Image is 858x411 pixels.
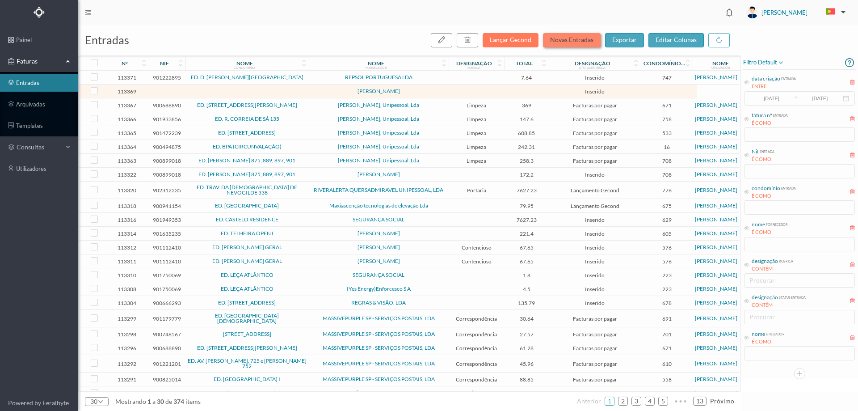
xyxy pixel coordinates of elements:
a: REPSOL PORTUGUESA LDA [345,74,412,81]
span: 113292 [107,360,147,367]
span: 113365 [107,130,147,136]
span: 901112410 [151,258,183,265]
div: status entrada [778,293,806,300]
a: [PERSON_NAME] [695,202,737,209]
a: [PERSON_NAME] [695,376,737,382]
span: 901750069 [151,286,183,292]
span: Facturas por pagar [551,130,639,136]
span: 671 [643,345,690,352]
span: 258.3 [507,157,547,164]
span: 113311 [107,258,147,265]
span: Inserido [551,171,639,178]
span: 902146327 [151,390,183,397]
a: 1 [605,394,614,408]
div: utilizador [765,330,785,337]
a: [PERSON_NAME], Unipessoal, Lda [338,129,419,136]
a: SEGURANÇA SOCIAL [353,271,404,278]
span: 1 [146,398,152,405]
a: [PERSON_NAME] [695,344,737,351]
a: Maxiascenção tecnologias de elevação Lda [329,202,428,209]
div: entrada [780,75,796,81]
span: 605 [643,230,690,237]
a: [PERSON_NAME] [695,216,737,223]
span: Lançamento Gecond [551,203,639,209]
span: 113369 [107,88,147,95]
a: [PERSON_NAME] [357,244,400,250]
a: [PERSON_NAME] [695,129,737,136]
span: 113296 [107,345,147,352]
span: 691 [643,315,690,322]
span: 900825014 [151,376,183,383]
a: [PERSON_NAME] [695,285,737,292]
span: 113318 [107,203,147,209]
a: ED. [PERSON_NAME] GERAL [212,244,282,250]
span: 113316 [107,216,147,223]
div: total [516,60,533,67]
a: RIVERALERTA QUERSADMIRAVEL UNIPESSOAL, LDA [314,186,443,193]
img: user_titan3.af2715ee.jpg [746,6,758,18]
li: 5 [658,397,668,406]
div: nif [160,60,169,67]
span: 900941154 [151,203,183,209]
a: MASSIVEPURPLE SP - SERVIÇOS POSTAIS, LDA [323,330,435,337]
a: ED. D. [PERSON_NAME][GEOGRAPHIC_DATA] [191,74,303,81]
span: Inserido [551,300,639,306]
div: nome [368,60,384,67]
li: Página Seguinte [710,394,734,408]
span: 1.8 [507,272,547,279]
a: [PERSON_NAME] [695,271,737,278]
span: 576 [643,244,690,251]
li: 3 [631,397,641,406]
div: rubrica [467,66,480,69]
span: 671 [643,102,690,109]
div: condomínio [234,66,255,69]
span: de [165,398,172,405]
a: ED. [GEOGRAPHIC_DATA] I [214,376,280,382]
a: (Yes Energy)Enforcesco S A [347,285,411,292]
span: Portaria [451,187,502,194]
div: É COMO [752,338,785,346]
span: Inserido [551,230,639,237]
div: status entrada [579,66,606,69]
span: Contencioso [451,244,502,251]
div: fatura nº [752,111,772,119]
div: utilizador [711,66,730,69]
a: REGRAS & VISÃO, LDA [351,299,406,306]
span: 747 [643,74,690,81]
a: ED. TELHEIRA OPEN I [221,230,273,237]
span: entradas [85,33,129,47]
span: 902312235 [151,187,183,194]
a: [PERSON_NAME], Unipessoal, Lda [338,115,419,122]
span: 533 [643,130,690,136]
span: Limpeza [451,102,502,109]
div: nome [752,220,765,229]
span: 901222895 [151,74,183,81]
a: [PERSON_NAME] [695,143,737,150]
span: 221.4 [507,230,547,237]
a: 13 [694,394,706,408]
div: É COMO [752,119,788,127]
a: ED. [GEOGRAPHIC_DATA] [215,202,279,209]
span: 678 [643,300,690,306]
span: 113364 [107,144,147,150]
li: Avançar 5 Páginas [672,394,690,408]
i: icon: menu-fold [85,9,91,16]
a: [PERSON_NAME] [695,330,737,337]
div: designação [575,60,610,67]
span: Facturas por pagar [551,116,639,123]
span: items [185,398,201,405]
button: editar colunas [648,33,704,47]
span: 901949353 [151,216,183,223]
a: [PERSON_NAME] [695,244,737,250]
span: 113299 [107,315,147,322]
a: MASSIVEPURPLE SP - SERVIÇOS POSTAIS, LDA [323,344,435,351]
span: 113322 [107,171,147,178]
div: designação [752,257,778,265]
span: Inserido [551,258,639,265]
a: [PERSON_NAME], Unipessoal, Lda [338,102,419,108]
span: Limpeza [451,144,502,150]
div: nome [752,330,765,338]
span: 900666293 [151,300,183,306]
div: designação [456,60,492,67]
span: 901635235 [151,230,183,237]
